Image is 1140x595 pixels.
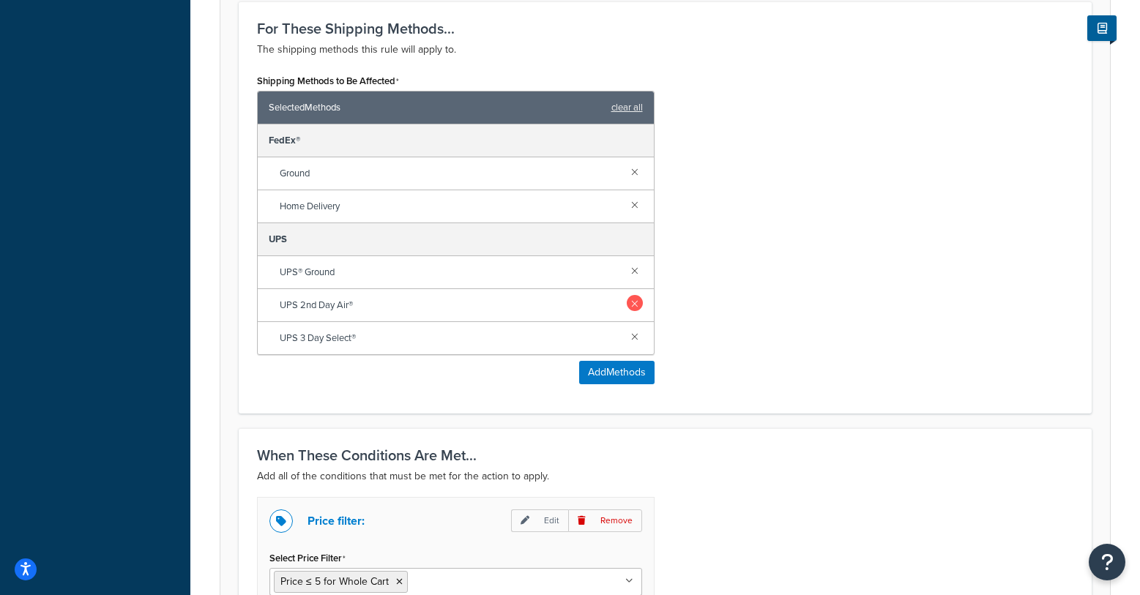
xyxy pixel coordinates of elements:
[1087,15,1117,41] button: Show Help Docs
[511,509,568,532] p: Edit
[280,262,619,282] span: UPS® Ground
[257,468,1073,485] p: Add all of the conditions that must be met for the action to apply.
[280,295,619,315] span: UPS 2nd Day Air®
[269,553,346,564] label: Select Price Filter
[280,574,389,589] span: Price ≤ 5 for Whole Cart
[257,20,1073,37] h3: For These Shipping Methods...
[257,75,399,87] label: Shipping Methods to Be Affected
[257,447,1073,463] h3: When These Conditions Are Met...
[579,361,655,384] button: AddMethods
[611,97,643,118] a: clear all
[258,124,654,157] div: FedEx®
[308,511,365,531] p: Price filter:
[568,509,642,532] p: Remove
[269,97,604,118] span: Selected Methods
[280,196,619,217] span: Home Delivery
[280,328,619,348] span: UPS 3 Day Select®
[1089,544,1125,580] button: Open Resource Center
[257,41,1073,59] p: The shipping methods this rule will apply to.
[258,223,654,256] div: UPS
[280,163,619,184] span: Ground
